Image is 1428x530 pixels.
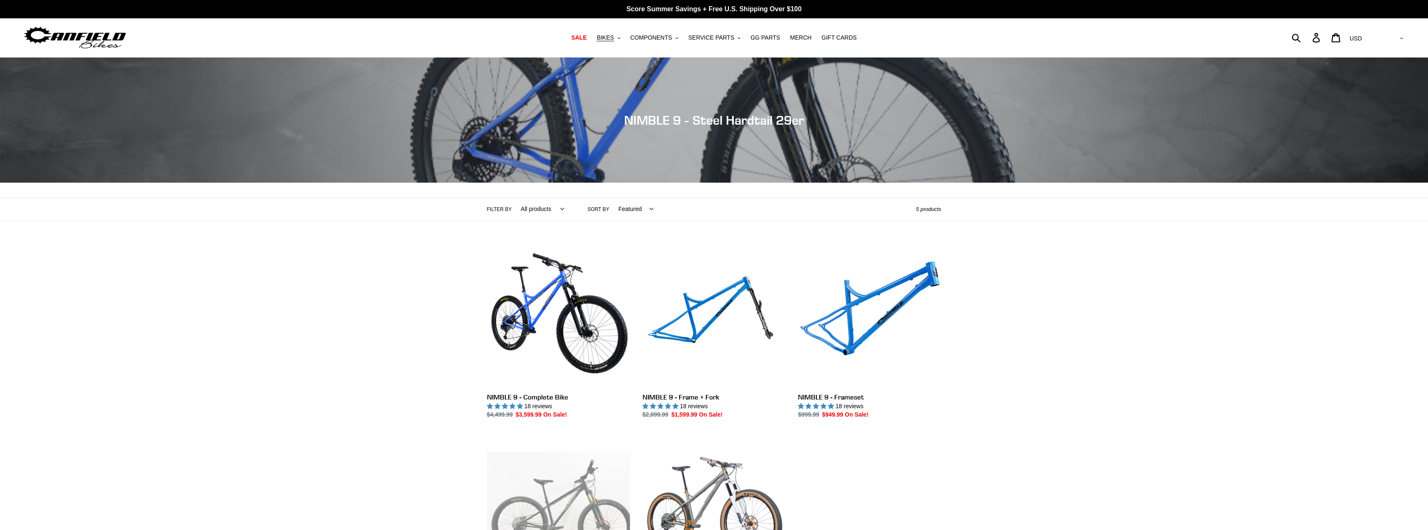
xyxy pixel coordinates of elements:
[23,25,127,51] img: Canfield Bikes
[597,34,614,41] span: BIKES
[587,206,609,213] label: Sort by
[567,32,591,43] a: SALE
[750,34,780,41] span: GG PARTS
[624,113,804,128] span: NIMBLE 9 - Steel Hardtail 29er
[746,32,784,43] a: GG PARTS
[630,34,672,41] span: COMPONENTS
[592,32,624,43] button: BIKES
[487,206,512,213] label: Filter by
[916,206,941,212] span: 5 products
[684,32,745,43] button: SERVICE PARTS
[821,34,857,41] span: GIFT CARDS
[626,32,683,43] button: COMPONENTS
[786,32,816,43] a: MERCH
[817,32,861,43] a: GIFT CARDS
[1296,28,1318,47] input: Search
[571,34,587,41] span: SALE
[790,34,811,41] span: MERCH
[688,34,734,41] span: SERVICE PARTS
